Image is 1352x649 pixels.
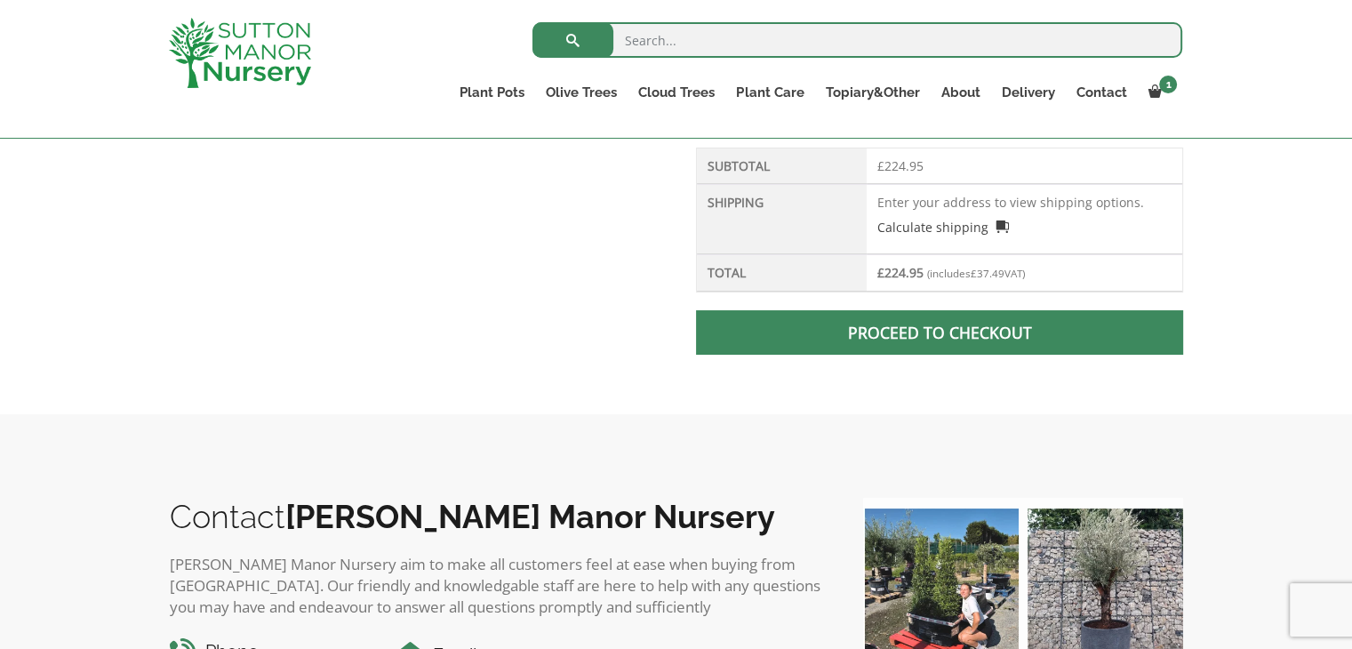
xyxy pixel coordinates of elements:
[725,80,814,105] a: Plant Care
[535,80,628,105] a: Olive Trees
[697,254,867,292] th: Total
[990,80,1065,105] a: Delivery
[877,218,1009,236] a: Calculate shipping
[170,498,828,535] h2: Contact
[532,22,1182,58] input: Search...
[877,157,884,174] span: £
[877,264,924,281] bdi: 224.95
[1159,76,1177,93] span: 1
[877,264,884,281] span: £
[1137,80,1182,105] a: 1
[628,80,725,105] a: Cloud Trees
[927,267,1025,280] small: (includes VAT)
[696,310,1182,355] a: Proceed to checkout
[697,184,867,254] th: Shipping
[930,80,990,105] a: About
[971,267,1004,280] span: 37.49
[814,80,930,105] a: Topiary&Other
[877,157,924,174] bdi: 224.95
[1065,80,1137,105] a: Contact
[867,184,1181,254] td: Enter your address to view shipping options.
[449,80,535,105] a: Plant Pots
[971,267,977,280] span: £
[697,148,867,184] th: Subtotal
[169,18,311,88] img: logo
[285,498,775,535] b: [PERSON_NAME] Manor Nursery
[170,554,828,618] p: [PERSON_NAME] Manor Nursery aim to make all customers feel at ease when buying from [GEOGRAPHIC_D...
